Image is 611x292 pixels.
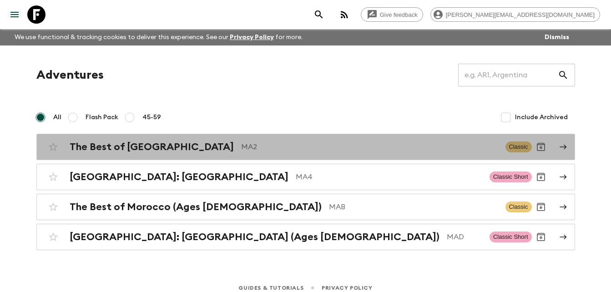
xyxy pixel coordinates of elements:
div: [PERSON_NAME][EMAIL_ADDRESS][DOMAIN_NAME] [430,7,600,22]
h2: [GEOGRAPHIC_DATA]: [GEOGRAPHIC_DATA] (Ages [DEMOGRAPHIC_DATA]) [70,231,439,243]
span: All [53,113,61,122]
button: Archive [532,168,550,186]
span: Flash Pack [86,113,118,122]
p: We use functional & tracking cookies to deliver this experience. See our for more. [11,29,306,45]
button: Archive [532,138,550,156]
p: MA4 [296,171,482,182]
h2: The Best of Morocco (Ages [DEMOGRAPHIC_DATA]) [70,201,322,213]
a: [GEOGRAPHIC_DATA]: [GEOGRAPHIC_DATA]MA4Classic ShortArchive [36,164,575,190]
button: Archive [532,228,550,246]
p: MAB [329,201,498,212]
span: Classic [505,201,532,212]
input: e.g. AR1, Argentina [458,62,558,88]
button: menu [5,5,24,24]
a: Privacy Policy [230,34,274,40]
a: [GEOGRAPHIC_DATA]: [GEOGRAPHIC_DATA] (Ages [DEMOGRAPHIC_DATA])MADClassic ShortArchive [36,224,575,250]
button: search adventures [310,5,328,24]
button: Archive [532,198,550,216]
p: MA2 [241,141,498,152]
h2: [GEOGRAPHIC_DATA]: [GEOGRAPHIC_DATA] [70,171,288,183]
a: The Best of Morocco (Ages [DEMOGRAPHIC_DATA])MABClassicArchive [36,194,575,220]
h1: Adventures [36,66,104,84]
span: Classic Short [490,171,532,182]
button: Dismiss [542,31,571,44]
span: Classic [505,141,532,152]
span: Include Archived [515,113,568,122]
span: Classic Short [490,232,532,242]
span: [PERSON_NAME][EMAIL_ADDRESS][DOMAIN_NAME] [441,11,600,18]
span: Give feedback [375,11,423,18]
a: Give feedback [361,7,423,22]
h2: The Best of [GEOGRAPHIC_DATA] [70,141,234,153]
span: 45-59 [142,113,161,122]
p: MAD [447,232,482,242]
a: The Best of [GEOGRAPHIC_DATA]MA2ClassicArchive [36,134,575,160]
